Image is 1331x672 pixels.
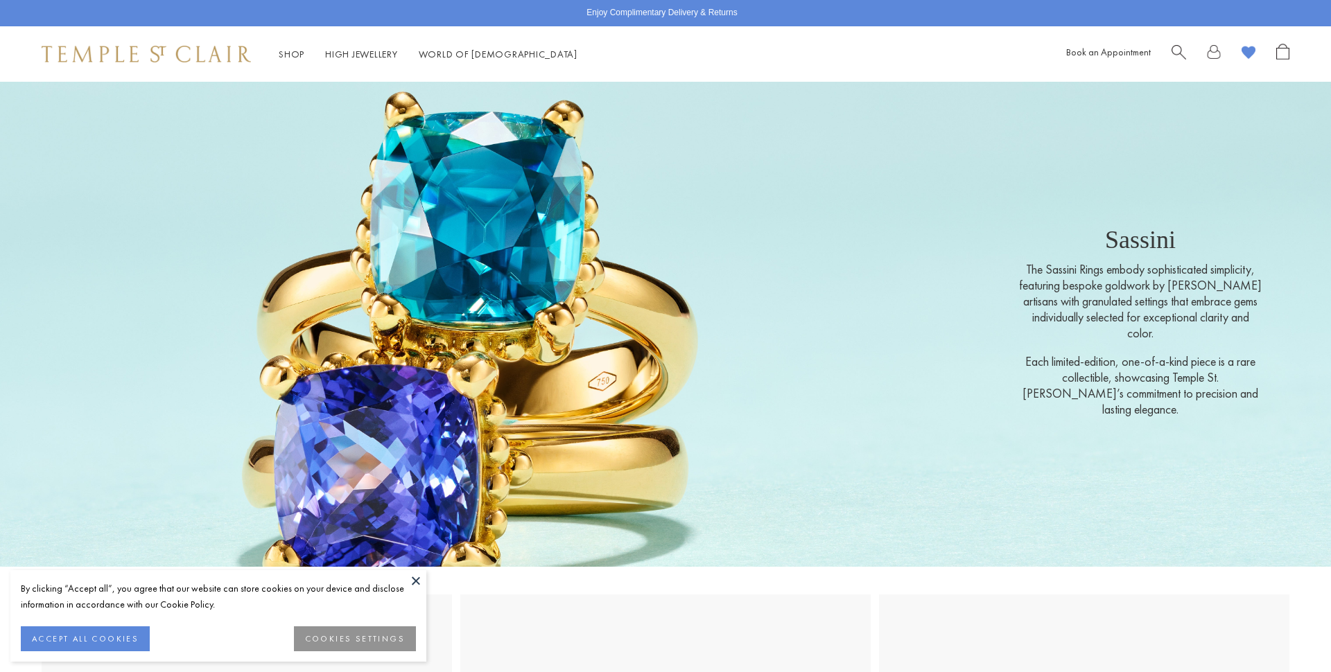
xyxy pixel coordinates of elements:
a: High JewelleryHigh Jewellery [325,48,398,60]
button: COOKIES SETTINGS [294,626,416,651]
a: ShopShop [279,48,304,60]
button: ACCEPT ALL COOKIES [21,626,150,651]
p: The Sassini Rings embody sophisticated simplicity, featuring bespoke goldwork by [PERSON_NAME] ar... [1019,261,1262,341]
p: Sassini [1019,225,1262,254]
a: World of [DEMOGRAPHIC_DATA]World of [DEMOGRAPHIC_DATA] [419,48,577,60]
p: Enjoy Complimentary Delivery & Returns [586,6,737,20]
a: Search [1172,44,1186,65]
img: Temple St. Clair [42,46,251,62]
nav: Main navigation [279,46,577,63]
a: View Wishlist [1242,44,1255,65]
div: By clicking “Accept all”, you agree that our website can store cookies on your device and disclos... [21,581,416,612]
a: Open Shopping Bag [1276,44,1289,65]
p: Each limited-edition, one-of-a-kind piece is a rare collectible, showcasing Temple St. [PERSON_NA... [1019,353,1262,417]
a: Book an Appointment [1066,46,1151,58]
